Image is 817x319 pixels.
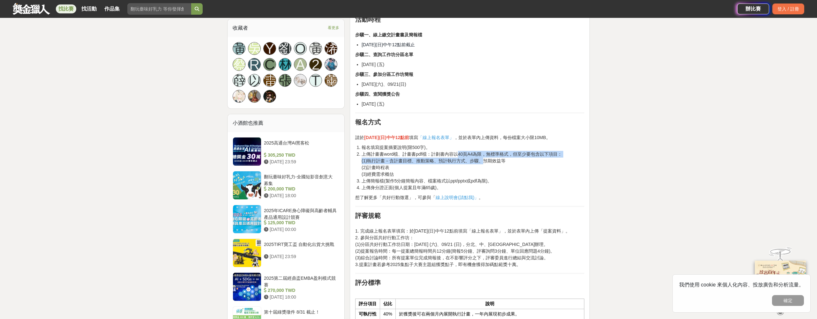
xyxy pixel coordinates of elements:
[355,52,413,57] strong: 步驟二、查詢工作坊分區名單
[362,81,584,88] li: [DATE](六)、09/21(日)
[56,4,76,13] a: 找比賽
[233,239,339,267] a: 2025TIRT寶工盃 自動化出貨大挑戰 [DATE] 23:59
[362,61,584,68] li: [DATE] (五)
[309,74,322,87] a: T
[355,221,584,268] p: 1. 完成線上報名表單填寫：於[DATE](日)中午12點前填寫「線上報名表單」，並於表單內上傳「提案資料」。 2. 參與分區共好行動工作坊： (1)分區共好行動工作坊日期：[DATE] (六)...
[362,184,584,191] li: 上傳身分證正面(個人提案且年滿65歲)。
[264,152,337,159] div: 305,250 TWD
[263,74,276,87] a: 雷
[264,207,337,219] div: 2025年ICARE身心障礙與高齡者輔具產品通用設計競賽
[248,90,260,102] img: Avatar
[264,253,337,260] div: [DATE] 23:59
[264,294,337,300] div: [DATE] 18:00
[362,144,584,151] li: 報名填寫提案摘要說明(限500字)。
[248,74,261,87] div: 以
[294,74,306,86] img: Avatar
[233,137,339,166] a: 2025高通台灣AI黑客松 305,250 TWD [DATE] 23:59
[362,178,584,184] li: 上傳簡報檔(製作5分鐘簡報內容、檔案格式以ppt/pptx或pdf為限)。
[264,226,337,233] div: [DATE] 00:00
[279,58,291,71] a: 林
[263,42,276,55] a: Y
[309,58,322,71] div: 2
[355,119,381,126] strong: 報名方式
[355,72,413,77] strong: 步驟三、參加分區工作坊簡報
[364,135,409,140] strong: [DATE](日)中午12點前
[328,24,339,31] span: 看更多
[233,74,245,87] a: 薛
[264,219,337,226] div: 125,000 TWD
[309,42,322,55] a: 黃
[248,42,261,55] a: 吳
[264,90,276,102] img: Avatar
[228,114,344,132] div: 小酒館也推薦
[772,295,804,306] button: 確定
[474,195,479,200] span: 」
[436,195,474,200] a: 線上說明會(請點我)
[737,4,769,14] a: 辦比賽
[362,42,415,47] span: [DATE](日)中午12點前截止
[264,140,337,152] div: 2025高通台灣AI黑客松
[679,282,804,287] span: 我們使用 cookie 來個人化內容、投放廣告和分析流量。
[325,42,337,55] a: 浠
[248,90,261,103] a: Avatar
[264,287,337,294] div: 270,000 TWD
[233,272,339,301] a: 2025第二屆經鼎盃EMBA盈利模式競賽 270,000 TWD [DATE] 18:00
[264,192,337,199] div: [DATE] 18:00
[355,279,381,286] strong: 評分標準
[355,299,380,309] th: 評分項目
[233,205,339,234] a: 2025年ICARE身心障礙與高齡者輔具產品通用設計競賽 125,000 TWD [DATE] 00:00
[362,101,584,108] li: [DATE] (五)
[233,42,245,55] a: 黃
[772,4,804,14] div: 登入 / 註冊
[355,16,381,23] strong: 活動時程
[264,159,337,165] div: [DATE] 23:59
[263,90,276,103] a: Avatar
[325,58,337,70] img: Avatar
[233,90,245,102] img: Avatar
[418,135,454,140] a: 「線上報名表單」
[264,186,337,192] div: 200,000 TWD
[233,25,248,31] span: 收藏者
[294,42,307,55] a: O
[755,261,806,303] img: 968ab78a-c8e5-4181-8f9d-94c24feca916.png
[233,58,245,71] a: 蔡
[264,174,337,186] div: 翻玩臺味好乳力-全國短影音創意大募集
[79,4,99,13] a: 找活動
[355,212,381,219] strong: 評審規範
[279,74,291,87] a: 張
[264,241,337,253] div: 2025TIRT寶工盃 自動化出貨大挑戰
[396,299,584,309] th: 說明
[127,3,191,15] input: 翻玩臺味好乳力 等你發揮創意！
[325,74,337,87] a: 薰
[233,90,245,103] a: Avatar
[279,42,291,55] a: 劉
[102,4,122,13] a: 作品集
[263,58,276,71] a: C
[248,58,261,71] a: R
[355,128,584,141] p: 請於 填寫 ，並於表單內上傳資料，每份檔案大小限10MB。
[294,58,307,71] a: A
[362,151,584,178] li: 上傳計畫書word檔、計畫書pdf檔：計劃書內容以40頁A4為限，無標準格式，但至少要包含以下項目： (1)執行計畫－含計畫目標、推動策略、預計執行方式、步驟、預期效益等 (2)計畫時程表 (3...
[264,275,337,287] div: 2025第二屆經鼎盃EMBA盈利模式競賽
